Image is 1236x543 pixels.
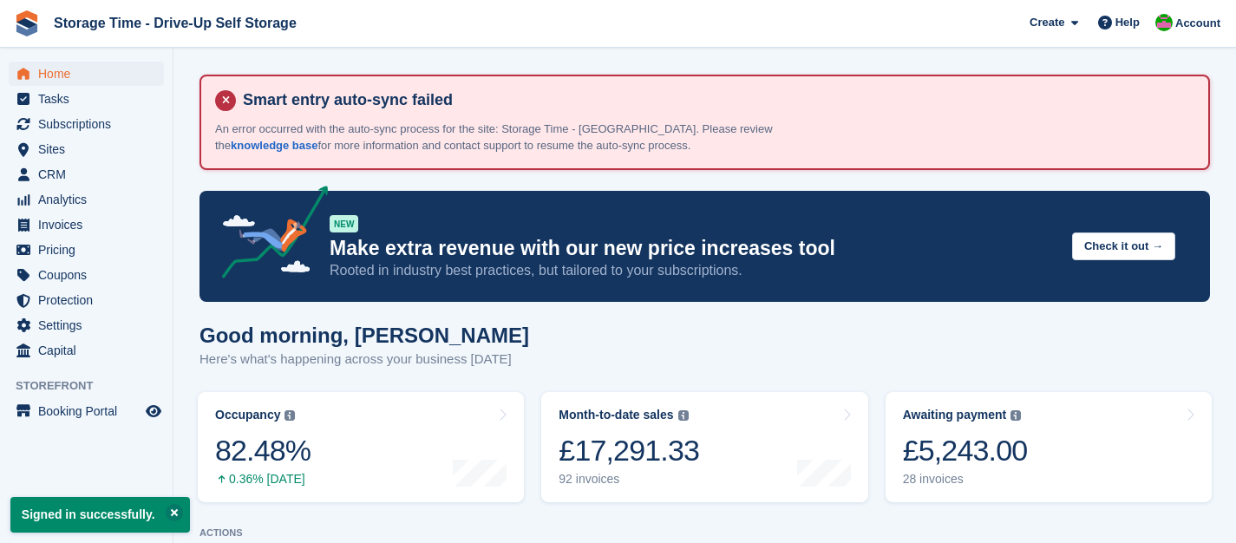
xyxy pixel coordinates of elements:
[215,472,311,487] div: 0.36% [DATE]
[559,472,699,487] div: 92 invoices
[9,263,164,287] a: menu
[38,187,142,212] span: Analytics
[14,10,40,36] img: stora-icon-8386f47178a22dfd0bd8f6a31ec36ba5ce8667c1dd55bd0f319d3a0aa187defe.svg
[215,121,822,154] p: An error occurred with the auto-sync process for the site: Storage Time - [GEOGRAPHIC_DATA]. Plea...
[1115,14,1140,31] span: Help
[1155,14,1173,31] img: Saeed
[9,62,164,86] a: menu
[38,137,142,161] span: Sites
[199,350,529,370] p: Here's what's happening across your business [DATE]
[198,392,524,502] a: Occupancy 82.48% 0.36% [DATE]
[9,338,164,363] a: menu
[9,137,164,161] a: menu
[330,236,1058,261] p: Make extra revenue with our new price increases tool
[559,433,699,468] div: £17,291.33
[236,90,1194,110] h4: Smart entry auto-sync failed
[38,238,142,262] span: Pricing
[903,408,1007,422] div: Awaiting payment
[541,392,867,502] a: Month-to-date sales £17,291.33 92 invoices
[330,261,1058,280] p: Rooted in industry best practices, but tailored to your subscriptions.
[1072,232,1175,261] button: Check it out →
[38,313,142,337] span: Settings
[199,324,529,347] h1: Good morning, [PERSON_NAME]
[1030,14,1064,31] span: Create
[38,263,142,287] span: Coupons
[38,399,142,423] span: Booking Portal
[9,162,164,186] a: menu
[9,87,164,111] a: menu
[1010,410,1021,421] img: icon-info-grey-7440780725fd019a000dd9b08b2336e03edf1995a4989e88bcd33f0948082b44.svg
[38,112,142,136] span: Subscriptions
[10,497,190,533] p: Signed in successfully.
[678,410,689,421] img: icon-info-grey-7440780725fd019a000dd9b08b2336e03edf1995a4989e88bcd33f0948082b44.svg
[215,408,280,422] div: Occupancy
[143,401,164,422] a: Preview store
[47,9,304,37] a: Storage Time - Drive-Up Self Storage
[903,433,1028,468] div: £5,243.00
[9,112,164,136] a: menu
[38,162,142,186] span: CRM
[9,313,164,337] a: menu
[886,392,1212,502] a: Awaiting payment £5,243.00 28 invoices
[9,213,164,237] a: menu
[38,338,142,363] span: Capital
[38,62,142,86] span: Home
[199,527,1210,539] p: ACTIONS
[9,187,164,212] a: menu
[9,399,164,423] a: menu
[38,213,142,237] span: Invoices
[284,410,295,421] img: icon-info-grey-7440780725fd019a000dd9b08b2336e03edf1995a4989e88bcd33f0948082b44.svg
[903,472,1028,487] div: 28 invoices
[1175,15,1220,32] span: Account
[231,139,317,152] a: knowledge base
[207,186,329,285] img: price-adjustments-announcement-icon-8257ccfd72463d97f412b2fc003d46551f7dbcb40ab6d574587a9cd5c0d94...
[215,433,311,468] div: 82.48%
[38,288,142,312] span: Protection
[559,408,673,422] div: Month-to-date sales
[9,238,164,262] a: menu
[330,215,358,232] div: NEW
[9,288,164,312] a: menu
[16,377,173,395] span: Storefront
[38,87,142,111] span: Tasks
